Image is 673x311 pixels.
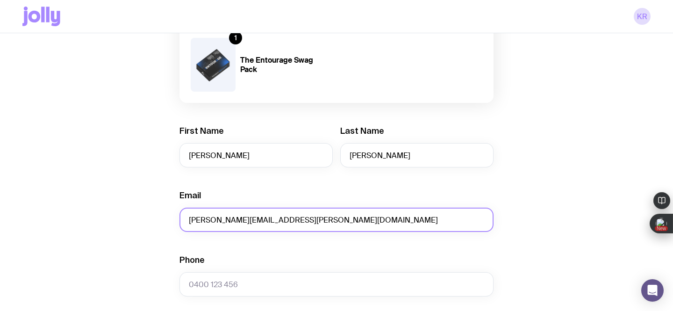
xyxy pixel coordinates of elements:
label: Phone [179,254,205,266]
label: First Name [179,125,224,137]
input: employee@company.com [179,208,494,232]
div: Open Intercom Messenger [641,279,664,302]
label: Email [179,190,201,201]
label: Last Name [340,125,384,137]
h4: The Entourage Swag Pack [240,56,331,74]
div: 1 [229,31,242,44]
input: First Name [179,143,333,167]
input: Last Name [340,143,494,167]
a: KR [634,8,651,25]
input: 0400 123 456 [179,272,494,297]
